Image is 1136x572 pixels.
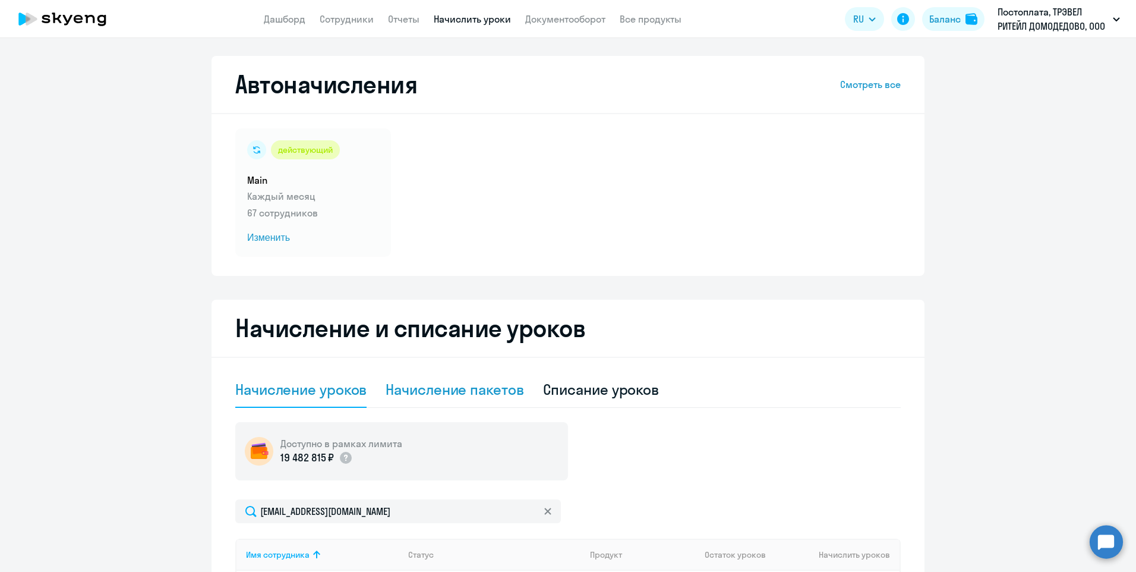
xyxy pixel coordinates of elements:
[388,13,419,25] a: Отчеты
[280,437,402,450] h5: Доступно в рамках лимита
[235,314,901,342] h2: Начисление и списание уроков
[271,140,340,159] div: действующий
[235,70,417,99] h2: Автоначисления
[320,13,374,25] a: Сотрудники
[247,174,379,187] h5: Main
[235,499,561,523] input: Поиск по имени, email, продукту или статусу
[386,380,523,399] div: Начисление пакетов
[247,231,379,245] span: Изменить
[590,549,622,560] div: Продукт
[408,549,580,560] div: Статус
[705,549,778,560] div: Остаток уроков
[247,206,379,220] p: 67 сотрудников
[778,539,900,571] th: Начислить уроков
[929,12,961,26] div: Баланс
[998,5,1108,33] p: Постоплата, ТРЭВЕЛ РИТЕЙЛ ДОМОДЕДОВО, ООО
[235,380,367,399] div: Начисление уроков
[992,5,1126,33] button: Постоплата, ТРЭВЕЛ РИТЕЙЛ ДОМОДЕДОВО, ООО
[840,77,901,92] a: Смотреть все
[543,380,659,399] div: Списание уроков
[922,7,984,31] button: Балансbalance
[280,450,334,466] p: 19 482 815 ₽
[264,13,305,25] a: Дашборд
[705,549,766,560] span: Остаток уроков
[525,13,605,25] a: Документооборот
[590,549,696,560] div: Продукт
[246,549,310,560] div: Имя сотрудника
[408,549,434,560] div: Статус
[853,12,864,26] span: RU
[965,13,977,25] img: balance
[245,437,273,466] img: wallet-circle.png
[845,7,884,31] button: RU
[246,549,399,560] div: Имя сотрудника
[434,13,511,25] a: Начислить уроки
[247,189,379,203] p: Каждый месяц
[620,13,681,25] a: Все продукты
